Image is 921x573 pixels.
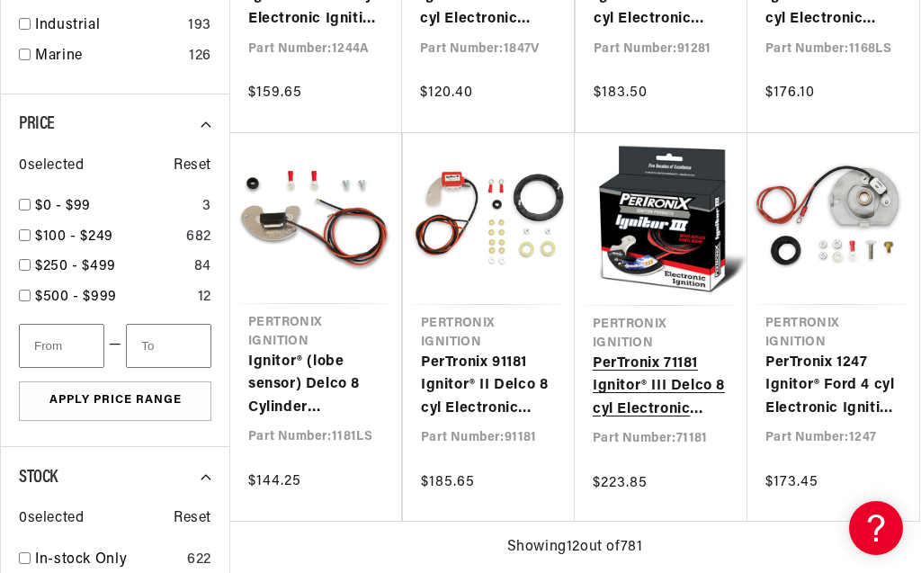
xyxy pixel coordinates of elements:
[19,324,104,368] input: From
[19,469,58,487] span: Stock
[19,381,211,422] button: Apply Price Range
[202,195,211,219] div: 3
[35,14,181,38] a: Industrial
[174,507,211,531] span: Reset
[593,353,729,422] a: PerTronix 71181 Ignitor® III Delco 8 cyl Electronic Ignition Conversion Kit
[189,45,211,68] div: 126
[35,45,182,68] a: Marine
[19,155,84,178] span: 0 selected
[188,14,211,38] div: 193
[187,549,211,572] div: 622
[19,507,84,531] span: 0 selected
[248,351,383,420] a: Ignitor® (lobe sensor) Delco 8 Cylinder Electronic Ignition Conversion Kit
[35,229,113,244] span: $100 - $249
[19,115,55,133] span: Price
[35,290,117,304] span: $500 - $999
[507,536,643,560] span: Showing 12 out of 781
[126,324,211,368] input: To
[35,549,180,572] a: In-stock Only
[35,259,116,273] span: $250 - $499
[35,199,91,213] span: $0 - $99
[765,352,901,421] a: PerTronix 1247 Ignitor® Ford 4 cyl Electronic Ignition Conversion Kit
[198,286,211,309] div: 12
[421,352,557,421] a: PerTronix 91181 Ignitor® II Delco 8 cyl Electronic Ignition Conversion Kit
[186,226,211,249] div: 682
[174,155,211,178] span: Reset
[109,334,122,357] span: —
[194,255,211,279] div: 84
